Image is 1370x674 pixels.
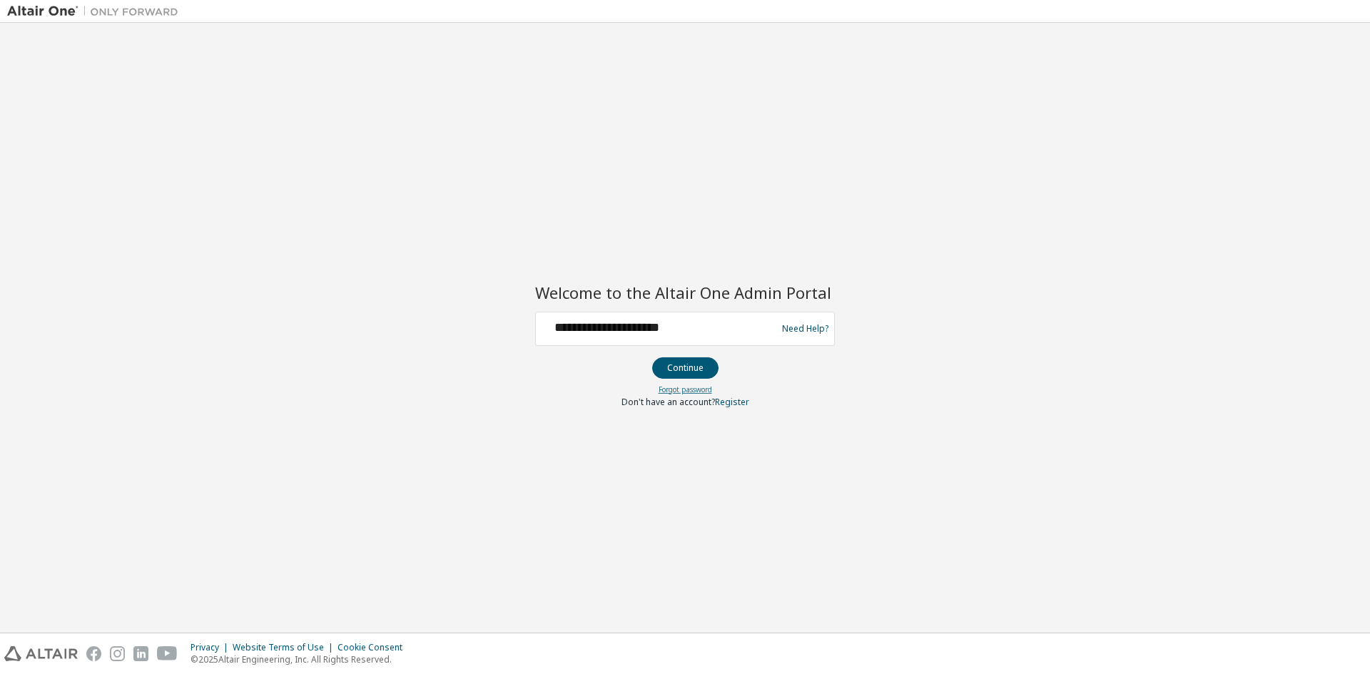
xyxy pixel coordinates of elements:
button: Continue [652,357,719,379]
span: Don't have an account? [621,396,715,408]
img: instagram.svg [110,646,125,661]
img: linkedin.svg [133,646,148,661]
h2: Welcome to the Altair One Admin Portal [535,282,835,302]
img: facebook.svg [86,646,101,661]
img: Altair One [7,4,186,19]
div: Privacy [191,642,233,653]
img: youtube.svg [157,646,178,661]
a: Forgot password [659,384,712,394]
a: Need Help? [782,328,828,329]
a: Register [715,396,749,408]
img: altair_logo.svg [4,646,78,661]
div: Cookie Consent [338,642,411,653]
div: Website Terms of Use [233,642,338,653]
p: © 2025 Altair Engineering, Inc. All Rights Reserved. [191,653,411,665]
